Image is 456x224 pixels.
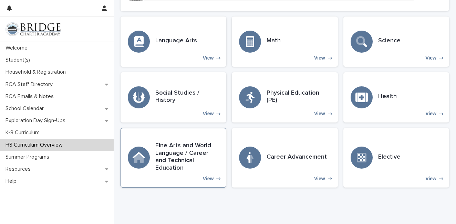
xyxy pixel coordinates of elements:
h3: Elective [378,153,401,161]
p: View [203,111,214,117]
h3: Science [378,37,401,45]
p: Summer Programs [3,154,55,160]
p: BCA Emails & Notes [3,93,59,100]
a: View [343,72,449,122]
p: HS Curriculum Overview [3,142,68,148]
p: View [314,111,325,117]
p: Resources [3,166,36,172]
h3: Fine Arts and World Language / Career and Technical Education [155,142,219,172]
h3: Social Studies / History [155,89,219,104]
p: Student(s) [3,57,35,63]
h3: Physical Education (PE) [267,89,330,104]
p: View [314,55,325,61]
h3: Health [378,93,397,100]
p: View [203,55,214,61]
p: Help [3,178,22,184]
h3: Language Arts [155,37,197,45]
a: View [343,128,449,187]
p: K-8 Curriculum [3,129,45,136]
a: View [343,17,449,67]
a: View [232,72,338,122]
p: View [425,55,436,61]
p: BCA Staff Directory [3,81,58,88]
p: View [425,176,436,182]
p: View [425,111,436,117]
p: School Calendar [3,105,49,112]
p: View [314,176,325,182]
p: Household & Registration [3,69,71,75]
p: Exploration Day Sign-Ups [3,117,71,124]
a: View [121,72,226,122]
h3: Career Advancement [267,153,327,161]
a: View [232,128,338,187]
p: Welcome [3,45,33,51]
p: View [203,176,214,182]
h3: Math [267,37,281,45]
img: V1C1m3IdTEidaUdm9Hs0 [6,22,61,36]
a: View [232,17,338,67]
a: View [121,128,226,187]
a: View [121,17,226,67]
